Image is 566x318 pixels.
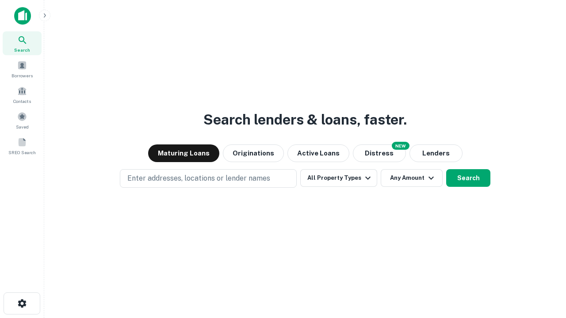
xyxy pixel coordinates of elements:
[3,57,42,81] a: Borrowers
[353,144,406,162] button: Search distressed loans with lien and other non-mortgage details.
[300,169,377,187] button: All Property Types
[522,247,566,290] iframe: Chat Widget
[148,144,219,162] button: Maturing Loans
[3,83,42,106] a: Contacts
[203,109,407,130] h3: Search lenders & loans, faster.
[287,144,349,162] button: Active Loans
[3,134,42,158] a: SREO Search
[381,169,443,187] button: Any Amount
[14,7,31,25] img: capitalize-icon.png
[446,169,490,187] button: Search
[13,98,31,105] span: Contacts
[409,144,463,162] button: Lenders
[120,169,297,188] button: Enter addresses, locations or lender names
[16,123,29,130] span: Saved
[8,149,36,156] span: SREO Search
[223,144,284,162] button: Originations
[3,108,42,132] a: Saved
[14,46,30,53] span: Search
[392,142,409,150] div: NEW
[11,72,33,79] span: Borrowers
[127,173,270,184] p: Enter addresses, locations or lender names
[3,31,42,55] a: Search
